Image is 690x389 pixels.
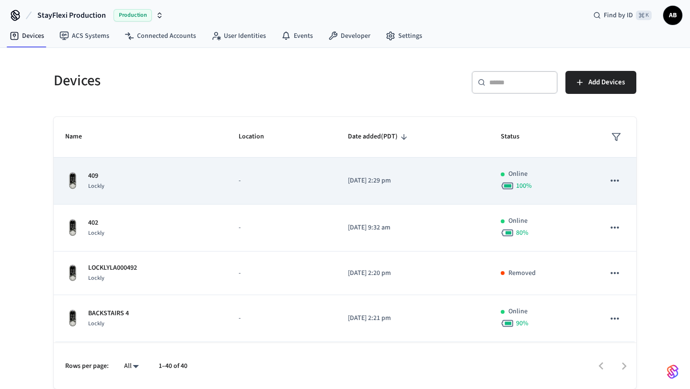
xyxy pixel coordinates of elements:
[37,10,106,21] span: StayFlexi Production
[588,76,625,89] span: Add Devices
[120,359,143,373] div: All
[65,218,80,237] img: Lockly Vision Lock, Front
[321,27,378,45] a: Developer
[88,182,104,190] span: Lockly
[239,176,325,186] p: -
[65,264,80,282] img: Lockly Vision Lock, Front
[54,71,339,91] h5: Devices
[508,216,528,226] p: Online
[348,176,478,186] p: [DATE] 2:29 pm
[88,309,129,319] p: BACKSTAIRS 4
[508,307,528,317] p: Online
[274,27,321,45] a: Events
[501,129,532,144] span: Status
[114,9,152,22] span: Production
[348,313,478,323] p: [DATE] 2:21 pm
[348,129,410,144] span: Date added(PDT)
[378,27,430,45] a: Settings
[159,361,187,371] p: 1–40 of 40
[604,11,633,20] span: Find by ID
[516,228,529,238] span: 80 %
[88,263,137,273] p: LOCKLYLA000492
[239,223,325,233] p: -
[239,268,325,278] p: -
[88,320,104,328] span: Lockly
[204,27,274,45] a: User Identities
[117,27,204,45] a: Connected Accounts
[239,129,276,144] span: Location
[65,361,109,371] p: Rows per page:
[52,27,117,45] a: ACS Systems
[663,6,682,25] button: AB
[348,223,478,233] p: [DATE] 9:32 am
[508,169,528,179] p: Online
[2,27,52,45] a: Devices
[565,71,636,94] button: Add Devices
[516,319,529,328] span: 90 %
[88,229,104,237] span: Lockly
[88,274,104,282] span: Lockly
[65,129,94,144] span: Name
[664,7,681,24] span: AB
[88,218,104,228] p: 402
[348,268,478,278] p: [DATE] 2:20 pm
[508,268,536,278] p: Removed
[636,11,652,20] span: ⌘ K
[586,7,659,24] div: Find by ID⌘ K
[667,364,678,379] img: SeamLogoGradient.69752ec5.svg
[65,309,80,327] img: Lockly Vision Lock, Front
[88,171,104,181] p: 409
[516,181,532,191] span: 100 %
[65,172,80,190] img: Lockly Vision Lock, Front
[239,313,325,323] p: -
